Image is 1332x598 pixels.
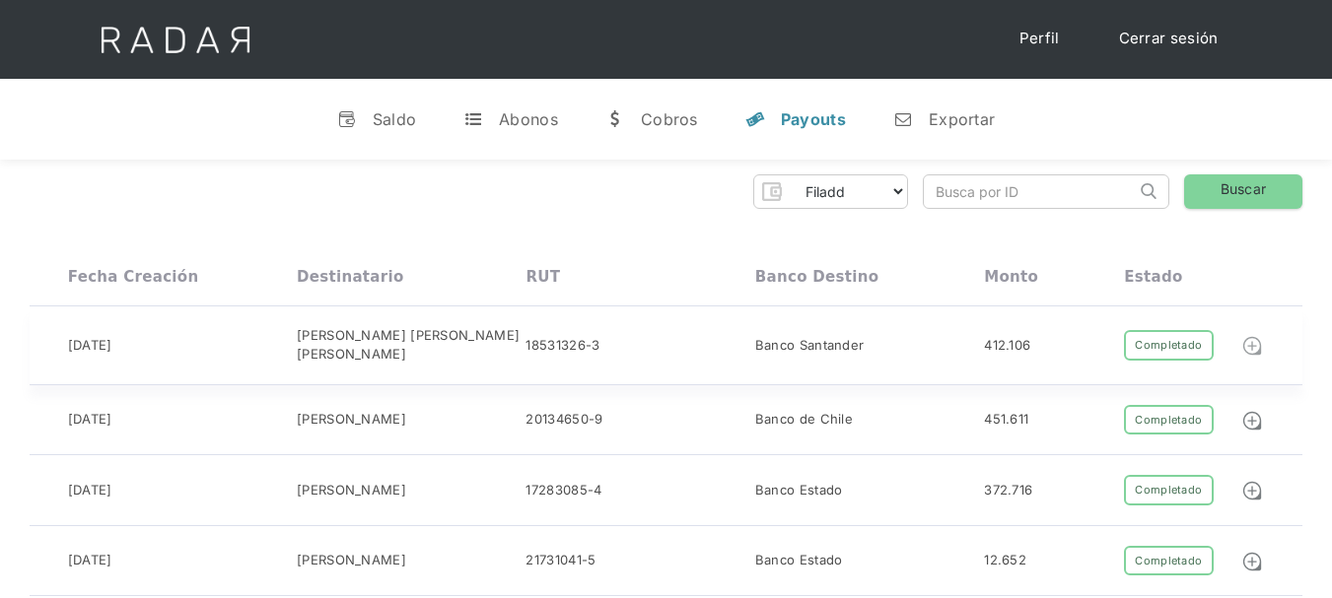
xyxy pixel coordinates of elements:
[297,481,406,500] div: [PERSON_NAME]
[373,109,417,129] div: Saldo
[753,174,908,209] form: Form
[755,551,843,570] div: Banco Estado
[297,410,406,430] div: [PERSON_NAME]
[984,410,1028,430] div: 451.611
[745,109,765,129] div: y
[68,268,199,286] div: Fecha creación
[499,109,558,129] div: Abonos
[755,336,865,356] div: Banco Santander
[755,481,843,500] div: Banco Estado
[984,481,1032,500] div: 372.716
[605,109,625,129] div: w
[1241,480,1263,501] img: Detalle
[1124,330,1213,361] div: Completado
[781,109,846,129] div: Payouts
[924,175,1136,208] input: Busca por ID
[1124,268,1182,286] div: Estado
[1241,551,1263,572] img: Detalle
[929,109,995,129] div: Exportar
[68,481,112,500] div: [DATE]
[297,326,526,365] div: [PERSON_NAME] [PERSON_NAME] [PERSON_NAME]
[68,336,112,356] div: [DATE]
[1124,546,1213,576] div: Completado
[984,336,1030,356] div: 412.106
[337,109,357,129] div: v
[526,481,601,500] div: 17283085-4
[1184,174,1302,209] a: Buscar
[68,410,112,430] div: [DATE]
[297,551,406,570] div: [PERSON_NAME]
[1124,475,1213,505] div: Completado
[1000,20,1080,58] a: Perfil
[526,336,599,356] div: 18531326-3
[984,268,1038,286] div: Monto
[1241,335,1263,357] img: Detalle
[526,551,596,570] div: 21731041-5
[755,268,878,286] div: Banco destino
[1099,20,1238,58] a: Cerrar sesión
[463,109,483,129] div: t
[526,410,602,430] div: 20134650-9
[893,109,913,129] div: n
[755,410,853,430] div: Banco de Chile
[297,268,403,286] div: Destinatario
[68,551,112,570] div: [DATE]
[1241,410,1263,432] img: Detalle
[984,551,1026,570] div: 12.652
[526,268,560,286] div: RUT
[641,109,698,129] div: Cobros
[1124,405,1213,435] div: Completado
